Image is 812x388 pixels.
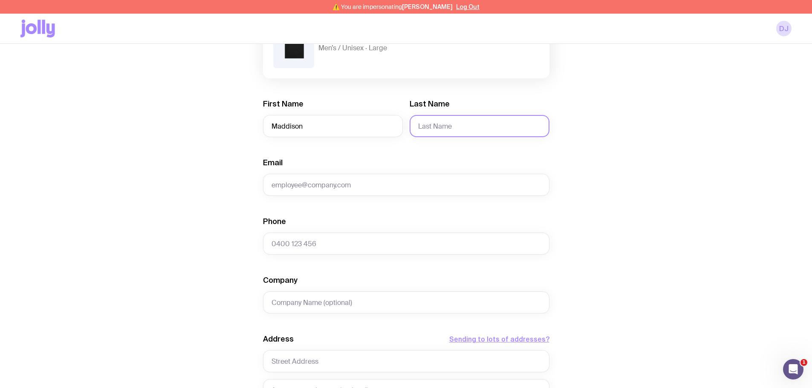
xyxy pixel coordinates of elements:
button: Log Out [456,3,480,10]
label: Last Name [410,99,450,109]
label: Email [263,158,283,168]
input: Street Address [263,350,549,372]
input: First Name [263,115,403,137]
span: ⚠️ You are impersonating [332,3,453,10]
input: Company Name (optional) [263,291,549,313]
label: First Name [263,99,303,109]
h5: Men’s / Unisex · Large [318,44,401,52]
span: [PERSON_NAME] [402,3,453,10]
label: Address [263,334,294,344]
input: employee@company.com [263,174,549,196]
span: 1 [800,359,807,366]
label: Company [263,275,298,285]
iframe: Intercom live chat [783,359,803,379]
a: DJ [776,21,792,36]
input: Last Name [410,115,549,137]
button: Sending to lots of addresses? [449,334,549,344]
input: 0400 123 456 [263,233,549,255]
label: Phone [263,216,286,227]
